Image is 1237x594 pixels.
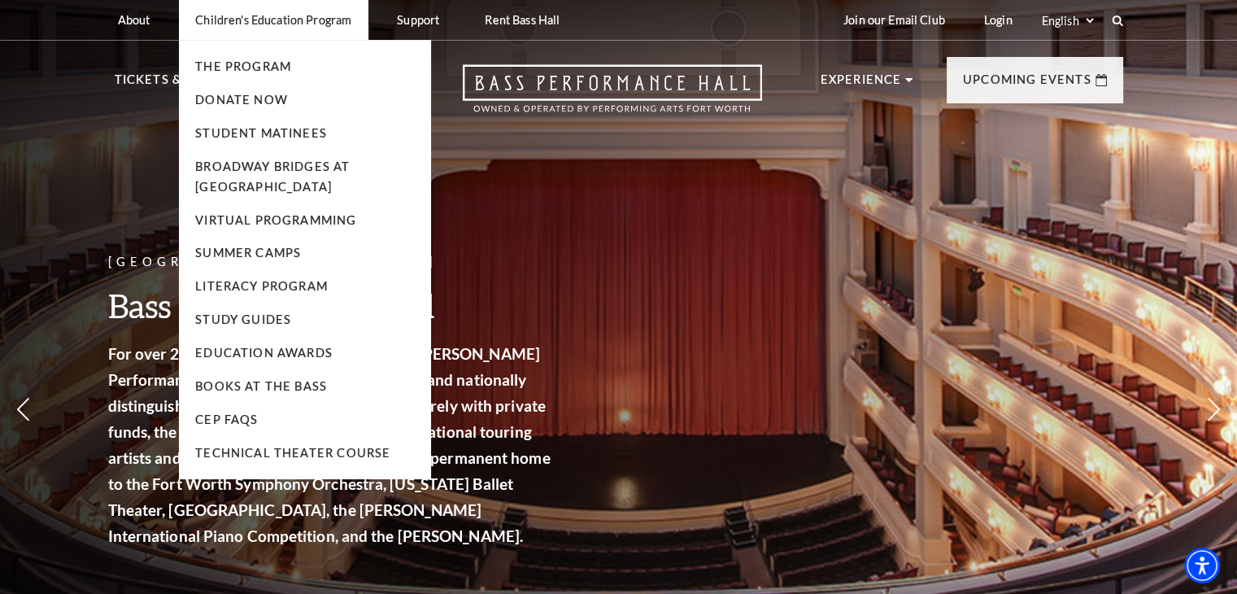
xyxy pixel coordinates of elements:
[1184,548,1220,583] div: Accessibility Menu
[195,159,350,194] a: Broadway Bridges at [GEOGRAPHIC_DATA]
[195,312,291,326] a: Study Guides
[108,344,551,545] strong: For over 25 years, the [PERSON_NAME] and [PERSON_NAME] Performance Hall has been a Fort Worth ico...
[195,246,301,260] a: Summer Camps
[1039,13,1096,28] select: Select:
[115,70,237,99] p: Tickets & Events
[195,446,390,460] a: Technical Theater Course
[404,64,821,129] a: Open this option
[195,59,291,73] a: The Program
[821,70,902,99] p: Experience
[195,213,356,227] a: Virtual Programming
[195,413,258,426] a: CEP Faqs
[118,13,150,27] p: About
[485,13,560,27] p: Rent Bass Hall
[397,13,439,27] p: Support
[195,379,327,393] a: Books At The Bass
[195,279,328,293] a: Literacy Program
[195,346,333,360] a: Education Awards
[963,70,1091,99] p: Upcoming Events
[108,252,555,273] p: [GEOGRAPHIC_DATA], [US_STATE]
[195,93,288,107] a: Donate Now
[195,126,327,140] a: Student Matinees
[108,285,555,326] h3: Bass Performance Hall
[195,13,351,27] p: Children's Education Program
